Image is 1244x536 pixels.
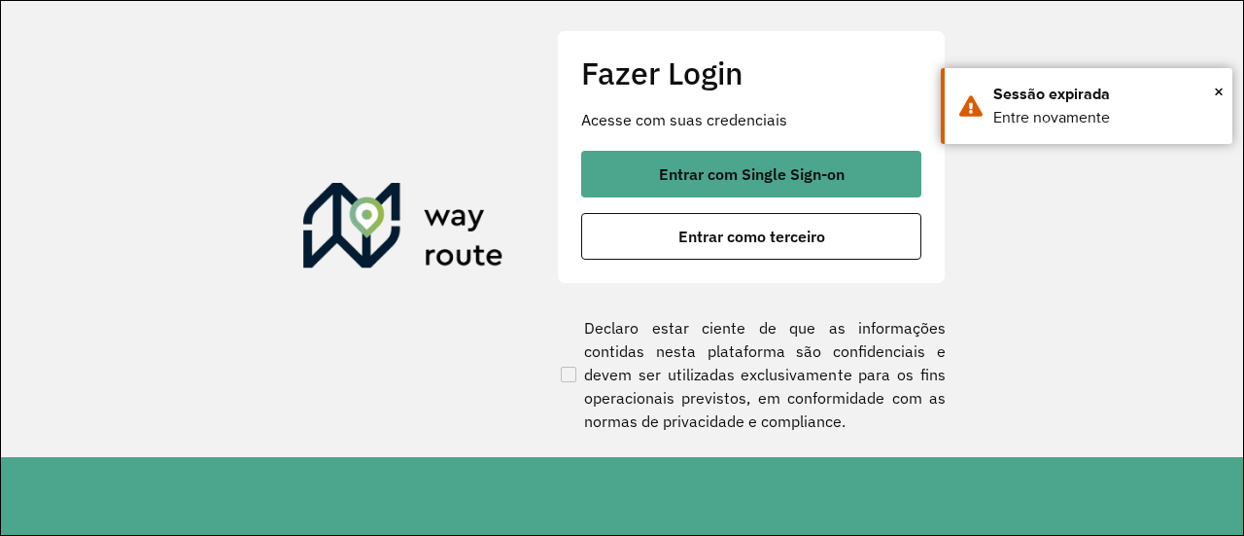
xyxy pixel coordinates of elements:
div: Sessão expirada [993,83,1218,106]
button: Close [1214,77,1224,106]
p: Acesse com suas credenciais [581,108,921,131]
img: Roteirizador AmbevTech [303,183,503,276]
h2: Fazer Login [581,54,921,91]
label: Declaro estar ciente de que as informações contidas nesta plataforma são confidenciais e devem se... [557,316,946,433]
span: Entrar como terceiro [678,229,825,244]
span: Entrar com Single Sign-on [659,166,845,182]
button: button [581,213,921,260]
button: button [581,151,921,197]
span: × [1214,77,1224,106]
div: Entre novamente [993,106,1218,129]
